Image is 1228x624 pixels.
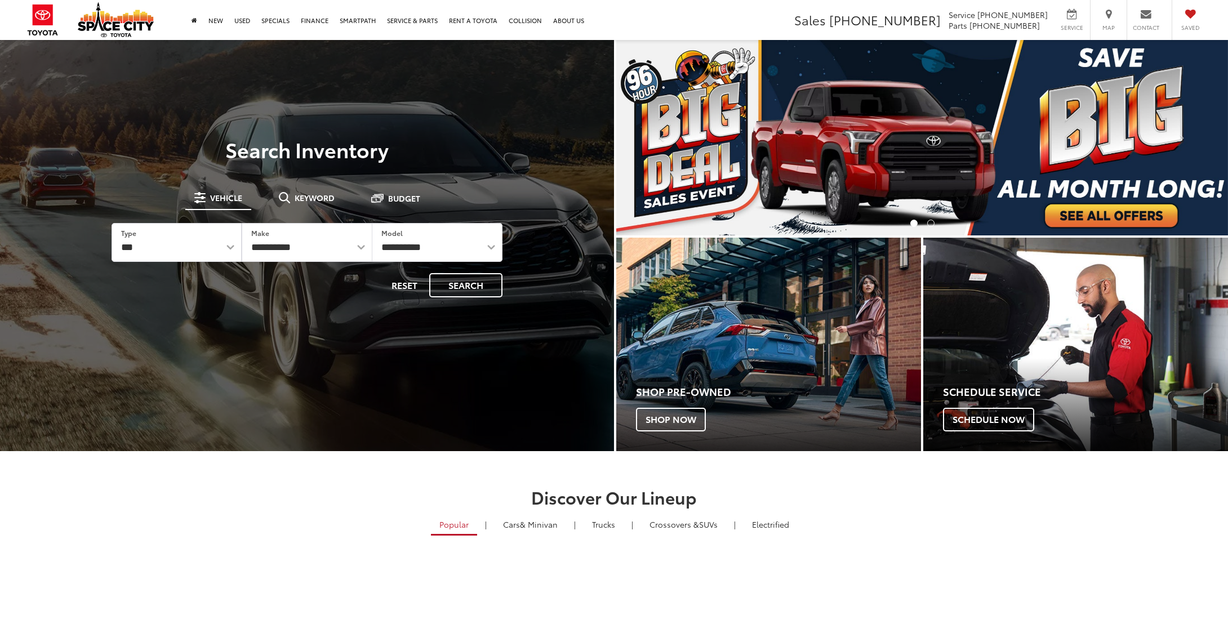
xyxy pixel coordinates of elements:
h4: Schedule Service [943,386,1228,398]
li: | [482,519,490,530]
span: Service [1059,24,1084,32]
a: Electrified [744,515,798,534]
button: Search [429,273,502,297]
span: Keyword [295,194,335,202]
div: Toyota [923,238,1228,451]
button: Reset [382,273,427,297]
span: Vehicle [210,194,242,202]
a: SUVs [641,515,726,534]
span: Sales [794,11,826,29]
img: Big Deal Sales Event [616,40,1228,235]
img: Space City Toyota [78,2,154,37]
h3: Search Inventory [47,138,567,161]
li: | [571,519,579,530]
span: Map [1096,24,1121,32]
span: Schedule Now [943,408,1034,431]
li: | [731,519,738,530]
a: Trucks [584,515,624,534]
section: Carousel section with vehicle pictures - may contain disclaimers. [616,40,1228,235]
span: Service [949,9,975,20]
span: [PHONE_NUMBER] [969,20,1040,31]
label: Make [251,228,269,238]
span: & Minivan [520,519,558,530]
label: Model [381,228,403,238]
span: Contact [1133,24,1159,32]
a: Schedule Service Schedule Now [923,238,1228,451]
h4: Shop Pre-Owned [636,386,921,398]
span: Crossovers & [649,519,699,530]
a: Shop Pre-Owned Shop Now [616,238,921,451]
li: Go to slide number 1. [910,220,918,227]
li: Go to slide number 2. [927,220,935,227]
span: [PHONE_NUMBER] [977,9,1048,20]
span: Budget [388,194,420,202]
li: | [629,519,636,530]
h2: Discover Our Lineup [217,488,1011,506]
span: [PHONE_NUMBER] [829,11,941,29]
span: Saved [1178,24,1203,32]
label: Type [121,228,136,238]
a: Cars [495,515,566,534]
div: Toyota [616,238,921,451]
button: Click to view previous picture. [616,63,708,213]
button: Click to view next picture. [1136,63,1228,213]
span: Shop Now [636,408,706,431]
a: Popular [431,515,477,536]
span: Parts [949,20,967,31]
div: carousel slide number 1 of 2 [616,40,1228,235]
